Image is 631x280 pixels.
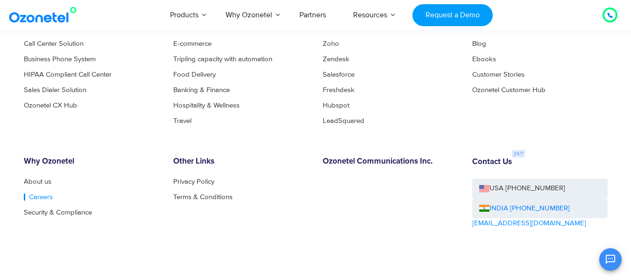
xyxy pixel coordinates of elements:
[472,86,546,93] a: Ozonetel Customer Hub
[472,218,586,229] a: [EMAIL_ADDRESS][DOMAIN_NAME]
[472,56,496,63] a: Ebooks
[24,194,53,201] a: Careers
[323,40,339,47] a: Zoho
[472,71,525,78] a: Customer Stories
[323,86,354,93] a: Freshdesk
[323,56,349,63] a: Zendesk
[323,71,354,78] a: Salesforce
[173,40,212,47] a: E-commerce
[24,71,112,78] a: HIPAA Compliant Call Center
[599,248,622,271] button: Open chat
[173,102,240,109] a: Hospitality & Wellness
[173,86,230,93] a: Banking & Finance
[479,205,489,212] img: ind-flag.png
[479,203,570,214] a: INDIA [PHONE_NUMBER]
[24,40,84,47] a: Call Center Solution
[472,40,486,47] a: Blog
[479,185,489,192] img: us-flag.png
[472,158,512,167] h6: Contact Us
[173,157,309,166] h6: Other Links
[412,4,492,26] a: Request a Demo
[323,102,349,109] a: Hubspot
[173,194,233,201] a: Terms & Conditions
[24,102,77,109] a: Ozonetel CX Hub
[24,178,51,185] a: About us
[323,117,364,124] a: LeadSquared
[472,179,608,199] a: USA [PHONE_NUMBER]
[323,157,458,166] h6: Ozonetel Communications Inc.
[24,56,96,63] a: Business Phone System
[24,86,86,93] a: Sales Dialer Solution
[173,117,191,124] a: Travel
[173,178,214,185] a: Privacy Policy
[173,56,272,63] a: Tripling capacity with automation
[24,209,92,216] a: Security & Compliance
[173,71,216,78] a: Food Delivery
[24,157,159,166] h6: Why Ozonetel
